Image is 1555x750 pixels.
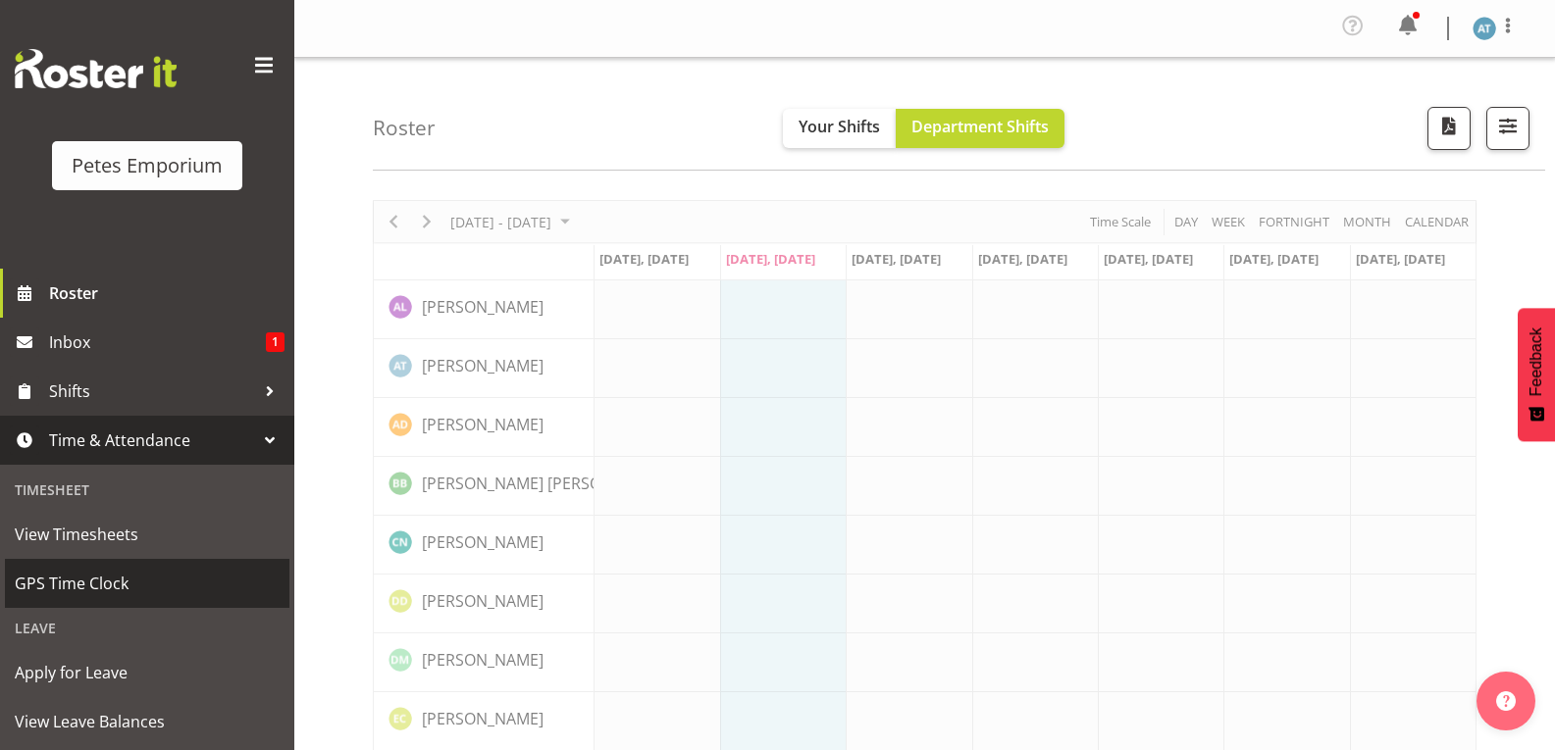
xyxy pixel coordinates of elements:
[15,707,280,736] span: View Leave Balances
[911,116,1049,137] span: Department Shifts
[15,520,280,549] span: View Timesheets
[1518,308,1555,441] button: Feedback - Show survey
[5,510,289,559] a: View Timesheets
[1473,17,1496,40] img: alex-micheal-taniwha5364.jpg
[1496,691,1516,711] img: help-xxl-2.png
[72,151,223,180] div: Petes Emporium
[5,648,289,697] a: Apply for Leave
[49,327,266,357] span: Inbox
[15,658,280,687] span: Apply for Leave
[1528,327,1545,396] span: Feedback
[5,559,289,608] a: GPS Time Clock
[5,697,289,746] a: View Leave Balances
[15,569,280,598] span: GPS Time Clock
[266,332,285,352] span: 1
[896,109,1064,148] button: Department Shifts
[1486,107,1529,150] button: Filter Shifts
[783,109,896,148] button: Your Shifts
[799,116,880,137] span: Your Shifts
[5,470,289,510] div: Timesheet
[1427,107,1471,150] button: Download a PDF of the roster according to the set date range.
[5,608,289,648] div: Leave
[49,376,255,406] span: Shifts
[49,425,255,455] span: Time & Attendance
[373,117,436,139] h4: Roster
[49,278,285,308] span: Roster
[15,49,177,88] img: Rosterit website logo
